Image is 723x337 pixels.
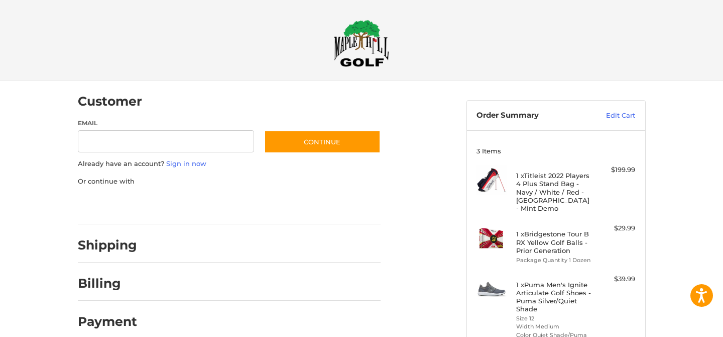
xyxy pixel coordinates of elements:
p: Or continue with [78,177,381,187]
iframe: PayPal-venmo [245,196,320,214]
iframe: PayPal-paypal [74,196,150,214]
div: $39.99 [595,274,635,284]
h4: 1 x Puma Men's Ignite Articulate Golf Shoes - Puma Silver/Quiet Shade [516,281,593,313]
p: Already have an account? [78,159,381,169]
h4: 1 x Titleist 2022 Players 4 Plus Stand Bag - Navy / White / Red - [GEOGRAPHIC_DATA] - Mint Demo [516,172,593,212]
h2: Billing [78,276,137,291]
h3: Order Summary [476,111,584,121]
div: $29.99 [595,223,635,233]
label: Email [78,119,255,128]
button: Continue [264,130,381,153]
iframe: PayPal-paylater [160,196,235,214]
h2: Payment [78,314,137,329]
h3: 3 Items [476,147,635,155]
h2: Shipping [78,237,137,253]
a: Edit Cart [584,111,635,121]
a: Sign in now [166,159,206,167]
div: $199.99 [595,165,635,175]
li: Package Quantity 1 Dozen [516,256,593,265]
h4: 1 x Bridgestone Tour B RX Yellow Golf Balls - Prior Generation [516,230,593,255]
img: Maple Hill Golf [334,20,389,67]
h2: Customer [78,94,142,109]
